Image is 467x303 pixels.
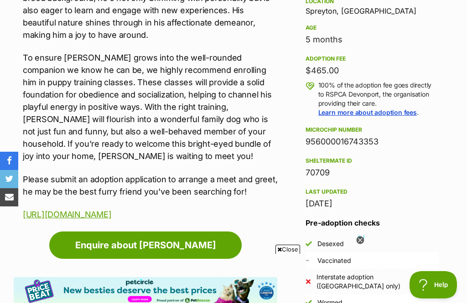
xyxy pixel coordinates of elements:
[306,217,439,228] h3: Pre-adoption checks
[306,197,439,210] div: [DATE]
[23,51,277,162] p: To ensure [PERSON_NAME] grows into the well-rounded companion we know he can be, we highly recomm...
[410,271,458,298] iframe: Help Scout Beacon - Open
[49,231,242,259] a: Enquire about [PERSON_NAME]
[306,55,439,62] div: Adoption fee
[306,166,439,179] div: 70709
[67,257,400,298] iframe: Advertisement
[23,173,277,198] p: Please submit an adoption application to arrange a meet and greet, he may be the best furry frien...
[306,64,439,77] div: $465.00
[306,24,439,31] div: Age
[306,33,439,46] div: 5 months
[306,188,439,195] div: Last updated
[318,81,439,117] p: 100% of the adoption fee goes directly to RSPCA Devonport, the organisation providing their care. .
[306,157,439,164] div: Sheltermate ID
[306,126,439,134] div: Microchip number
[306,135,439,148] div: 956000016743353
[23,210,111,219] a: [URL][DOMAIN_NAME]
[318,108,417,116] a: Learn more about adoption fees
